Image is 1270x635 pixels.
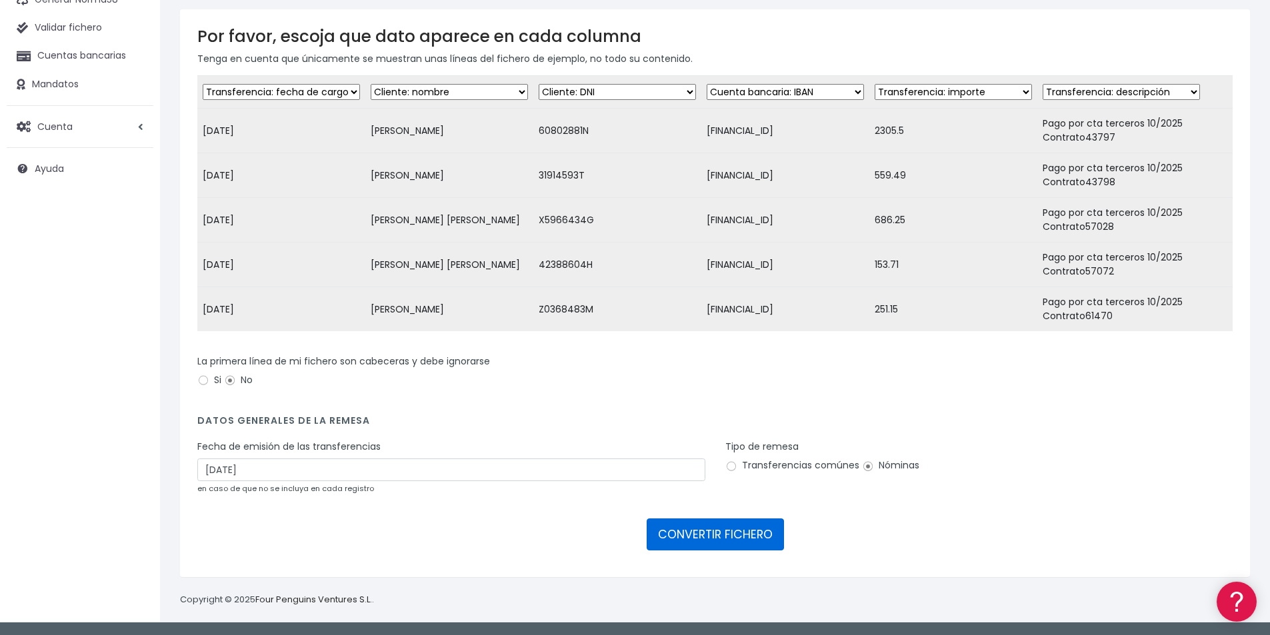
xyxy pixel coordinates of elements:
a: Ayuda [7,155,153,183]
td: 559.49 [869,153,1037,198]
td: [PERSON_NAME] [PERSON_NAME] [365,243,533,287]
label: Si [197,373,221,387]
td: [FINANCIAL_ID] [701,109,869,153]
td: [DATE] [197,109,365,153]
td: Z0368483M [533,287,701,332]
td: 251.15 [869,287,1037,332]
a: Cuentas bancarias [7,42,153,70]
button: CONVERTIR FICHERO [647,518,784,550]
td: Pago por cta terceros 10/2025 Contrato43797 [1037,109,1233,153]
td: [DATE] [197,153,365,198]
td: Pago por cta terceros 10/2025 Contrato57072 [1037,243,1233,287]
td: 42388604H [533,243,701,287]
p: Copyright © 2025 . [180,593,374,607]
td: [FINANCIAL_ID] [701,153,869,198]
td: 2305.5 [869,109,1037,153]
td: [FINANCIAL_ID] [701,198,869,243]
td: [DATE] [197,198,365,243]
td: 153.71 [869,243,1037,287]
a: Validar fichero [7,14,153,42]
label: Fecha de emisión de las transferencias [197,440,381,454]
td: Pago por cta terceros 10/2025 Contrato43798 [1037,153,1233,198]
td: [PERSON_NAME] [365,287,533,332]
a: Cuenta [7,113,153,141]
small: en caso de que no se incluya en cada registro [197,483,374,494]
td: 60802881N [533,109,701,153]
span: Cuenta [37,119,73,133]
td: [FINANCIAL_ID] [701,243,869,287]
td: [DATE] [197,243,365,287]
p: Tenga en cuenta que únicamente se muestran unas líneas del fichero de ejemplo, no todo su contenido. [197,51,1233,66]
td: Pago por cta terceros 10/2025 Contrato61470 [1037,287,1233,332]
label: Tipo de remesa [725,440,799,454]
label: La primera línea de mi fichero son cabeceras y debe ignorarse [197,354,490,368]
td: [PERSON_NAME] [PERSON_NAME] [365,198,533,243]
a: Mandatos [7,71,153,99]
td: X5966434G [533,198,701,243]
h3: Por favor, escoja que dato aparece en cada columna [197,27,1233,46]
a: Four Penguins Ventures S.L. [255,593,372,606]
td: [PERSON_NAME] [365,109,533,153]
td: 686.25 [869,198,1037,243]
td: [PERSON_NAME] [365,153,533,198]
label: Transferencias comúnes [725,458,859,472]
label: No [224,373,253,387]
td: Pago por cta terceros 10/2025 Contrato57028 [1037,198,1233,243]
td: 31914593T [533,153,701,198]
td: [DATE] [197,287,365,332]
label: Nóminas [862,458,919,472]
span: Ayuda [35,162,64,175]
td: [FINANCIAL_ID] [701,287,869,332]
h4: Datos generales de la remesa [197,415,1233,433]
